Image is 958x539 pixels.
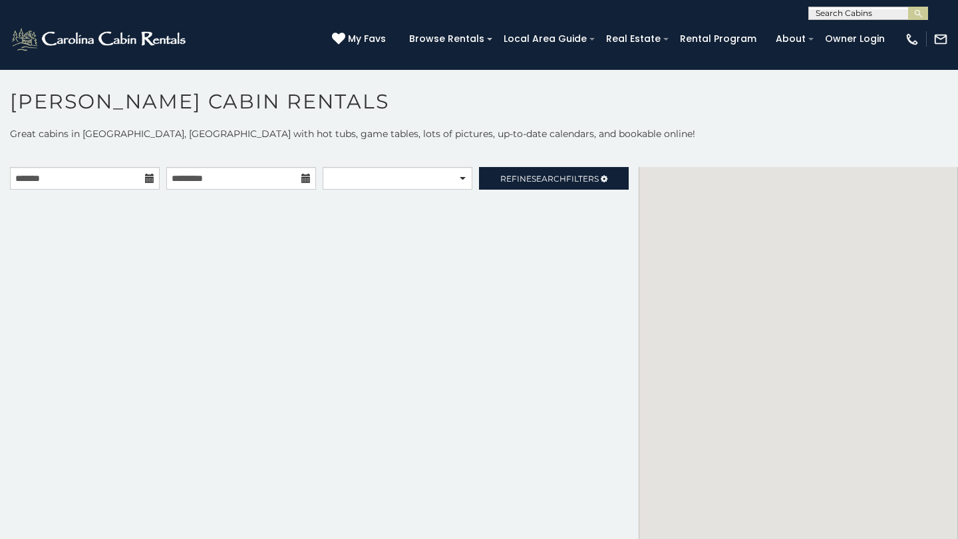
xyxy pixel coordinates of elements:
a: RefineSearchFilters [479,167,629,190]
a: Owner Login [818,29,891,49]
a: My Favs [332,32,389,47]
a: Real Estate [599,29,667,49]
a: Browse Rentals [402,29,491,49]
span: Refine Filters [500,174,599,184]
a: Rental Program [673,29,763,49]
a: Local Area Guide [497,29,593,49]
span: Search [532,174,566,184]
a: About [769,29,812,49]
img: phone-regular-white.png [905,32,919,47]
span: My Favs [348,32,386,46]
img: mail-regular-white.png [933,32,948,47]
img: White-1-2.png [10,26,190,53]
